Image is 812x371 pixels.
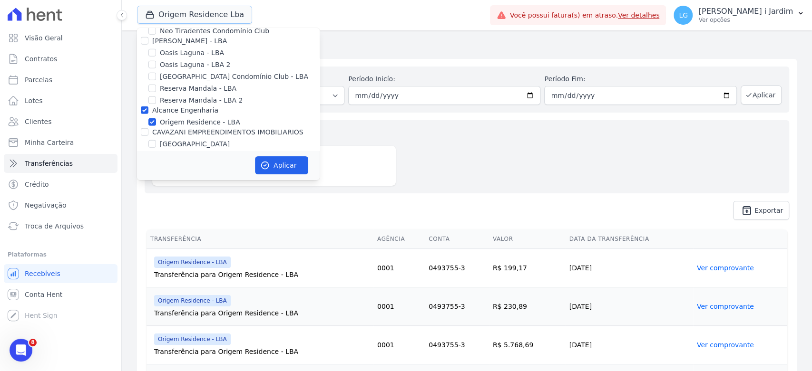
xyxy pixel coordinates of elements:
span: Transferências [25,159,73,168]
label: Período Inicío: [348,74,540,84]
a: Ver comprovante [697,264,754,272]
span: Conta Hent [25,290,62,299]
span: 8 [29,339,37,346]
div: Transferência para Origem Residence - LBA [154,270,370,279]
a: Visão Geral [4,29,117,48]
span: Troca de Arquivos [25,221,84,231]
label: [GEOGRAPHIC_DATA] Condomínio Club - LBA [160,72,308,82]
td: [DATE] [566,287,693,326]
a: unarchive Exportar [733,201,789,220]
iframe: Intercom live chat [10,339,32,361]
p: Ver opções [698,16,793,24]
span: Recebíveis [25,269,60,278]
label: Período Fim: [544,74,736,84]
label: Reserva Mandala - LBA 2 [160,95,243,105]
button: Aplicar [255,156,308,174]
span: Parcelas [25,75,52,85]
label: CAVAZANI EMPREENDIMENTOS IMOBILIARIOS [152,128,303,136]
th: Agência [373,229,425,249]
td: R$ 230,89 [489,287,566,326]
span: Visão Geral [25,33,63,43]
th: Valor [489,229,566,249]
a: Recebíveis [4,264,117,283]
td: [DATE] [566,249,693,287]
h2: Transferências [137,38,797,55]
label: [GEOGRAPHIC_DATA] [160,139,230,149]
label: Oasis Laguna - LBA [160,48,224,58]
label: Alcance Engenharia [152,106,218,114]
i: unarchive [741,205,753,216]
th: Transferência [147,229,373,249]
span: Clientes [25,117,51,126]
span: Contratos [25,54,57,64]
a: Ver detalhes [618,11,660,19]
span: Você possui fatura(s) em atraso. [510,10,660,20]
span: Origem Residence - LBA [154,295,231,306]
td: 0001 [373,249,425,287]
a: Ver comprovante [697,303,754,310]
span: Exportar [754,208,783,213]
span: Lotes [25,96,43,105]
td: R$ 5.768,69 [489,326,566,364]
span: LG [679,12,688,19]
a: Troca de Arquivos [4,217,117,236]
div: Plataformas [8,249,114,260]
button: LG [PERSON_NAME] i Jardim Ver opções [666,2,812,29]
label: Reserva Mandala - LBA [160,84,236,94]
td: 0493755-3 [425,326,489,364]
span: Origem Residence - LBA [154,257,231,268]
button: Origem Residence Lba [137,6,252,24]
a: Crédito [4,175,117,194]
a: Minha Carteira [4,133,117,152]
span: Minha Carteira [25,138,74,147]
span: Negativação [25,200,67,210]
a: Negativação [4,196,117,215]
a: Lotes [4,91,117,110]
td: 0001 [373,287,425,326]
button: Aplicar [741,86,782,105]
a: Clientes [4,112,117,131]
th: Conta [425,229,489,249]
div: Transferência para Origem Residence - LBA [154,347,370,356]
span: Origem Residence - LBA [154,333,231,345]
a: Conta Hent [4,285,117,304]
label: Oasis Laguna - LBA 2 [160,60,230,70]
div: Transferência para Origem Residence - LBA [154,308,370,318]
td: 0001 [373,326,425,364]
a: Transferências [4,154,117,173]
label: Neo Tiradentes Condomínio Club [160,26,269,36]
a: Parcelas [4,70,117,89]
a: Ver comprovante [697,341,754,349]
td: 0493755-3 [425,249,489,287]
td: [DATE] [566,326,693,364]
span: Crédito [25,180,49,189]
a: Contratos [4,49,117,68]
td: 0493755-3 [425,287,489,326]
label: Origem Residence - LBA [160,117,240,127]
p: [PERSON_NAME] i Jardim [698,7,793,16]
td: R$ 199,17 [489,249,566,287]
label: [PERSON_NAME] - LBA [152,37,227,45]
th: Data da Transferência [566,229,693,249]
